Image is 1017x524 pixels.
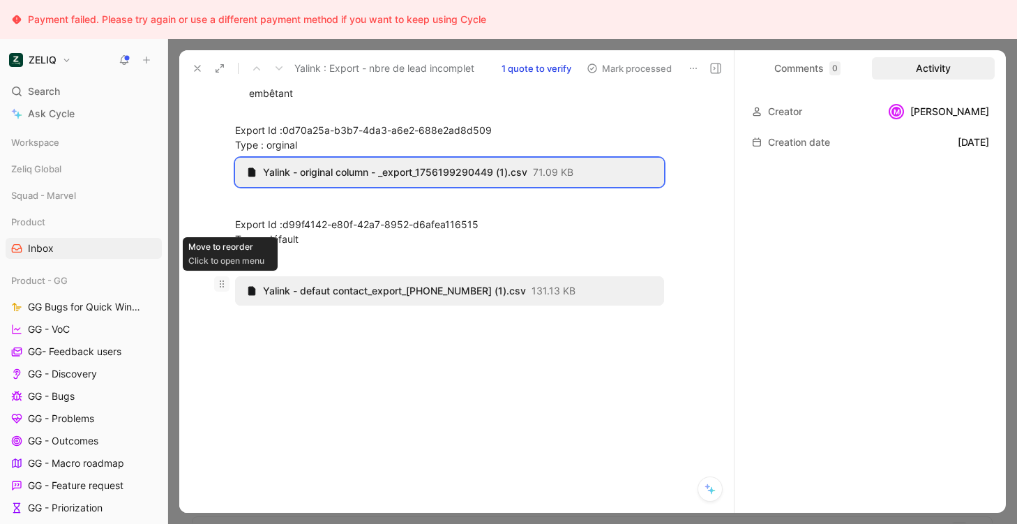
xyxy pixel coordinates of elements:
[11,162,61,176] span: Zeliq Global
[29,54,56,66] h1: ZELIQ
[6,341,162,362] a: GG- Feedback users
[28,367,97,381] span: GG - Discovery
[6,386,162,407] a: GG - Bugs
[6,132,162,153] div: Workspace
[263,285,526,297] span: Yalink - defaut contact_export_[PHONE_NUMBER] (1).csv
[294,60,474,77] span: Yalink : Export - nbre de lead incomplet
[6,297,162,317] a: GG Bugs for Quick Wins days
[28,456,124,470] span: GG - Macro roadmap
[11,274,68,287] span: Product - GG
[888,103,989,120] div: [PERSON_NAME]
[28,300,144,314] span: GG Bugs for Quick Wins days
[28,345,121,359] span: GG- Feedback users
[6,50,75,70] button: ZELIQZELIQ
[235,123,664,152] div: Export Id : Type : orginal
[890,105,903,118] div: M
[28,479,123,493] span: GG - Feature request
[9,53,23,67] img: ZELIQ
[6,364,162,384] a: GG - Discovery
[28,241,54,255] span: Inbox
[6,408,162,429] a: GG - Problems
[6,319,162,340] a: GG - VoC
[28,322,70,336] span: GG - VoC
[6,453,162,474] a: GG - Macro roadmap
[746,57,869,80] div: Comments0
[6,103,162,124] a: Ask Cycle
[6,211,162,232] div: Product
[28,83,60,100] span: Search
[282,124,492,136] span: 0d70a25a-b3b7-4da3-a6e2-688e2ad8d509
[28,389,75,403] span: GG - Bugs
[28,412,94,426] span: GG - Problems
[11,215,45,229] span: Product
[6,475,162,496] a: GG - Feature request
[580,59,678,78] button: Mark processed
[533,166,573,179] span: 71.09 KB
[6,211,162,259] div: ProductInbox
[6,158,162,179] div: Zeliq Global
[11,135,59,149] span: Workspace
[6,238,162,259] a: Inbox
[958,134,989,151] div: [DATE]
[263,166,527,179] span: Yalink - original column - _export_1756199290449 (1).csv
[6,497,162,518] a: GG - Priorization
[28,11,486,28] div: Payment failed. Please try again or use a different payment method if you want to keep using Cycle
[532,285,575,297] span: 131.13 KB
[751,103,802,120] div: Creator
[872,57,995,80] div: Activity
[6,431,162,451] a: GG - Outcomes
[495,59,578,78] button: 1 quote to verify
[6,81,162,102] div: Search
[28,434,98,448] span: GG - Outcomes
[6,270,162,291] div: Product - GG
[6,185,162,206] div: Squad - Marvel
[6,185,162,210] div: Squad - Marvel
[28,501,103,515] span: GG - Priorization
[751,134,830,151] div: Creation date
[235,217,664,246] div: Export Id : Type : défault
[11,188,76,202] span: Squad - Marvel
[829,61,841,75] div: 0
[28,105,75,122] span: Ask Cycle
[282,218,479,230] span: d99f4142-e80f-42a7-8952-d6afea116515
[6,158,162,184] div: Zeliq Global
